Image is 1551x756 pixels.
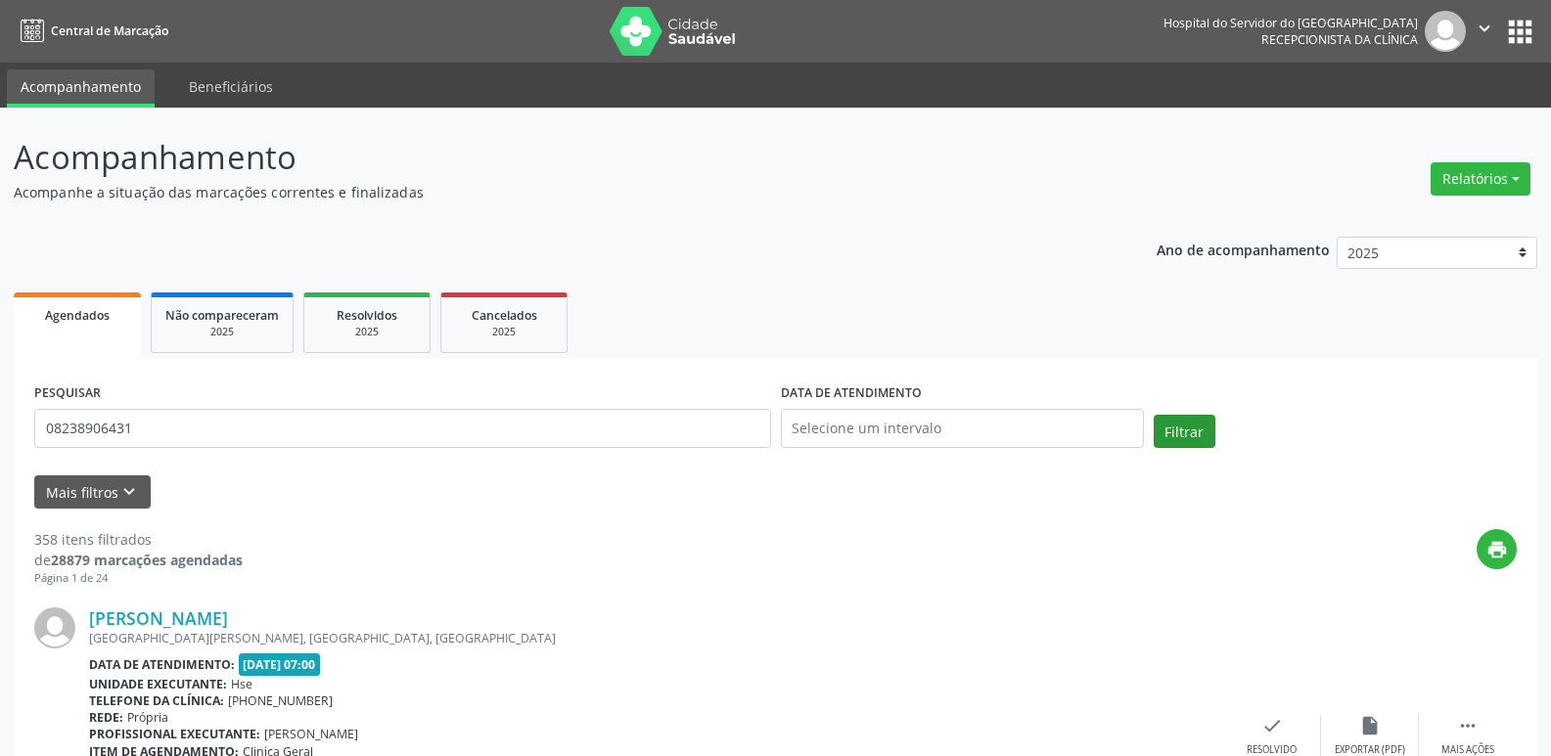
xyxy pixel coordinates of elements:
p: Acompanhamento [14,133,1080,182]
i: keyboard_arrow_down [118,481,140,503]
span: Recepcionista da clínica [1261,31,1418,48]
label: PESQUISAR [34,378,101,409]
div: Página 1 de 24 [34,570,243,587]
button:  [1466,11,1503,52]
b: Unidade executante: [89,676,227,692]
button: print [1477,529,1517,569]
span: [PHONE_NUMBER] [228,692,333,709]
img: img [1425,11,1466,52]
input: Nome, código do beneficiário ou CPF [34,409,771,448]
i:  [1457,715,1479,736]
b: Data de atendimento: [89,656,235,673]
div: Hospital do Servidor do [GEOGRAPHIC_DATA] [1163,15,1418,31]
strong: 28879 marcações agendadas [51,551,243,569]
span: [DATE] 07:00 [239,653,321,676]
i: print [1486,539,1508,560]
div: [GEOGRAPHIC_DATA][PERSON_NAME], [GEOGRAPHIC_DATA], [GEOGRAPHIC_DATA] [89,630,1223,646]
span: Central de Marcação [51,22,168,39]
b: Rede: [89,709,123,726]
button: apps [1503,15,1537,49]
button: Filtrar [1154,415,1215,448]
p: Ano de acompanhamento [1157,237,1330,261]
div: de [34,550,243,570]
div: 2025 [455,325,553,339]
span: Resolvidos [337,307,397,324]
label: DATA DE ATENDIMENTO [781,378,922,409]
i: check [1261,715,1283,736]
span: Agendados [45,307,110,324]
button: Mais filtroskeyboard_arrow_down [34,475,151,510]
span: Cancelados [472,307,537,324]
a: Acompanhamento [7,69,155,108]
i: insert_drive_file [1359,715,1381,736]
div: 358 itens filtrados [34,529,243,550]
div: 2025 [318,325,416,339]
span: Não compareceram [165,307,279,324]
a: [PERSON_NAME] [89,607,228,629]
span: Hse [231,676,252,692]
span: [PERSON_NAME] [264,726,358,742]
p: Acompanhe a situação das marcações correntes e finalizadas [14,182,1080,202]
b: Telefone da clínica: [89,692,224,709]
a: Central de Marcação [14,15,168,47]
i:  [1474,18,1495,39]
button: Relatórios [1431,162,1530,196]
input: Selecione um intervalo [781,409,1144,448]
img: img [34,607,75,648]
div: 2025 [165,325,279,339]
span: Própria [127,709,168,726]
b: Profissional executante: [89,726,260,742]
a: Beneficiários [175,69,287,104]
